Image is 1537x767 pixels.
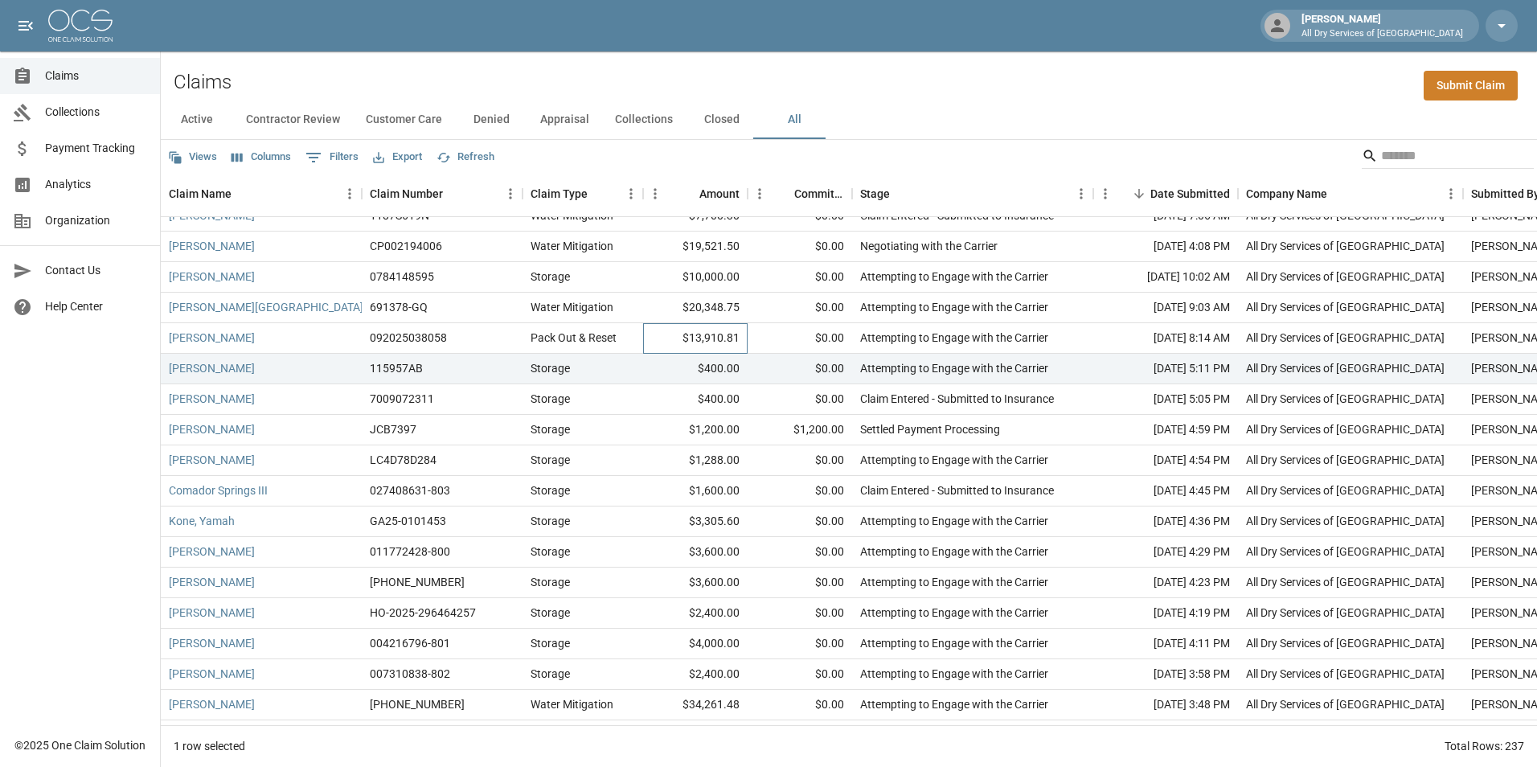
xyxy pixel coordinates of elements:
[10,10,42,42] button: open drawer
[748,293,852,323] div: $0.00
[169,635,255,651] a: [PERSON_NAME]
[1093,476,1238,507] div: [DATE] 4:45 PM
[523,171,643,216] div: Claim Type
[370,513,446,529] div: GA25-0101453
[370,171,443,216] div: Claim Number
[531,696,613,712] div: Water Mitigation
[852,171,1093,216] div: Stage
[1246,574,1445,590] div: All Dry Services of Atlanta
[860,452,1048,468] div: Attempting to Engage with the Carrier
[643,690,748,720] div: $34,261.48
[643,537,748,568] div: $3,600.00
[758,100,830,139] button: All
[860,696,1048,712] div: Attempting to Engage with the Carrier
[643,629,748,659] div: $4,000.00
[1069,182,1093,206] button: Menu
[748,659,852,690] div: $0.00
[174,71,232,94] h2: Claims
[1439,182,1463,206] button: Menu
[169,171,232,216] div: Claim Name
[370,482,450,498] div: 027408631-803
[748,262,852,293] div: $0.00
[362,171,523,216] div: Claim Number
[169,452,255,468] a: [PERSON_NAME]
[748,445,852,476] div: $0.00
[860,543,1048,560] div: Attempting to Engage with the Carrier
[860,482,1054,498] div: Claim Entered - Submitted to Insurance
[860,605,1048,621] div: Attempting to Engage with the Carrier
[643,568,748,598] div: $3,600.00
[643,293,748,323] div: $20,348.75
[45,298,147,315] span: Help Center
[748,568,852,598] div: $0.00
[602,100,686,139] button: Collections
[1246,360,1445,376] div: All Dry Services of Atlanta
[531,269,570,285] div: Storage
[860,513,1048,529] div: Attempting to Engage with the Carrier
[1093,293,1238,323] div: [DATE] 9:03 AM
[643,384,748,415] div: $400.00
[1246,605,1445,621] div: All Dry Services of Atlanta
[1327,183,1350,205] button: Sort
[643,415,748,445] div: $1,200.00
[860,421,1000,437] div: Settled Payment Processing
[748,507,852,537] div: $0.00
[164,145,221,170] button: Views
[748,232,852,262] div: $0.00
[531,605,570,621] div: Storage
[1093,507,1238,537] div: [DATE] 4:36 PM
[619,182,643,206] button: Menu
[169,482,268,498] a: Comador Springs III
[1424,71,1518,100] a: Submit Claim
[748,171,852,216] div: Committed Amount
[227,145,295,170] button: Select columns
[643,323,748,354] div: $13,910.81
[45,68,147,84] span: Claims
[748,354,852,384] div: $0.00
[860,238,998,254] div: Negotiating with the Carrier
[643,476,748,507] div: $1,600.00
[1246,299,1445,315] div: All Dry Services of Atlanta
[1093,659,1238,690] div: [DATE] 3:58 PM
[677,183,699,205] button: Sort
[45,104,147,121] span: Collections
[1362,143,1534,172] div: Search
[1093,568,1238,598] div: [DATE] 4:23 PM
[169,330,255,346] a: [PERSON_NAME]
[531,299,613,315] div: Water Mitigation
[1246,482,1445,498] div: All Dry Services of Atlanta
[1093,598,1238,629] div: [DATE] 4:19 PM
[232,183,254,205] button: Sort
[748,720,852,751] div: $0.00
[48,10,113,42] img: ocs-logo-white-transparent.png
[748,629,852,659] div: $0.00
[169,543,255,560] a: [PERSON_NAME]
[370,543,450,560] div: 011772428-800
[1093,262,1238,293] div: [DATE] 10:02 AM
[1093,354,1238,384] div: [DATE] 5:11 PM
[643,182,667,206] button: Menu
[1093,720,1238,751] div: [DATE] 3:23 PM
[686,100,758,139] button: Closed
[370,605,476,621] div: HO-2025-296464257
[643,598,748,629] div: $2,400.00
[1238,171,1463,216] div: Company Name
[169,269,255,285] a: [PERSON_NAME]
[748,182,772,206] button: Menu
[643,507,748,537] div: $3,305.60
[169,513,235,529] a: Kone, Yamah
[531,513,570,529] div: Storage
[1246,421,1445,437] div: All Dry Services of Atlanta
[890,183,912,205] button: Sort
[1093,232,1238,262] div: [DATE] 4:08 PM
[531,635,570,651] div: Storage
[860,299,1048,315] div: Attempting to Engage with the Carrier
[338,182,362,206] button: Menu
[748,384,852,415] div: $0.00
[531,543,570,560] div: Storage
[370,330,447,346] div: 092025038058
[370,635,450,651] div: 004216796-801
[1093,690,1238,720] div: [DATE] 3:48 PM
[531,574,570,590] div: Storage
[1093,384,1238,415] div: [DATE] 5:05 PM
